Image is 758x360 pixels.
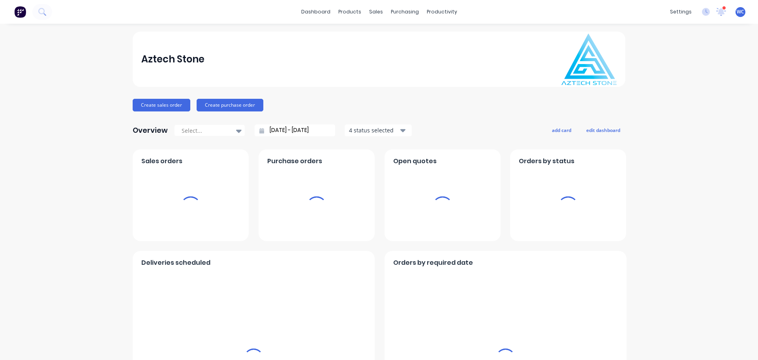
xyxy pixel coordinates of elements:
[547,125,576,135] button: add card
[423,6,461,18] div: productivity
[737,8,744,15] span: WC
[519,156,574,166] span: Orders by status
[581,125,625,135] button: edit dashboard
[197,99,263,111] button: Create purchase order
[133,123,168,138] div: Overview
[393,258,473,268] span: Orders by required date
[141,51,205,67] div: Aztech Stone
[561,34,617,85] img: Aztech Stone
[14,6,26,18] img: Factory
[133,99,190,111] button: Create sales order
[345,124,412,136] button: 4 status selected
[666,6,696,18] div: settings
[141,258,210,268] span: Deliveries scheduled
[267,156,322,166] span: Purchase orders
[393,156,437,166] span: Open quotes
[297,6,334,18] a: dashboard
[365,6,387,18] div: sales
[387,6,423,18] div: purchasing
[334,6,365,18] div: products
[141,156,182,166] span: Sales orders
[349,126,399,134] div: 4 status selected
